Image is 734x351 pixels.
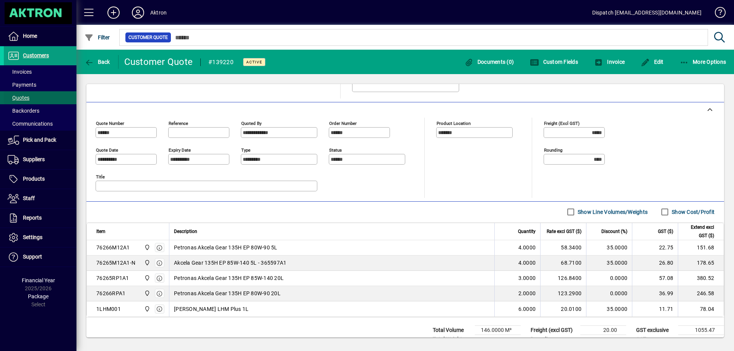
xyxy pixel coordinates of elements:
[4,189,76,208] a: Staff
[4,65,76,78] a: Invoices
[475,335,521,344] td: 146.0000 Kg
[4,91,76,104] a: Quotes
[545,244,581,251] div: 58.3400
[576,208,648,216] label: Show Line Volumes/Weights
[8,108,39,114] span: Backorders
[601,227,627,236] span: Discount (%)
[96,259,135,267] div: 76265M12A1-N
[174,259,286,267] span: Akcela Gear 135H EP 85W-140 5L - 365597A1
[169,120,188,126] mat-label: Reference
[128,34,168,41] span: Customer Quote
[4,150,76,169] a: Suppliers
[670,208,715,216] label: Show Cost/Profit
[23,215,42,221] span: Reports
[4,131,76,150] a: Pick and Pack
[632,325,678,335] td: GST exclusive
[586,240,632,256] td: 35.0000
[83,55,112,69] button: Back
[545,259,581,267] div: 68.7100
[678,325,724,335] td: 1055.47
[4,228,76,247] a: Settings
[23,234,42,240] span: Settings
[4,209,76,228] a: Reports
[658,227,673,236] span: GST ($)
[545,305,581,313] div: 20.0100
[23,33,37,39] span: Home
[586,271,632,286] td: 0.0000
[678,301,724,317] td: 78.04
[4,170,76,189] a: Products
[76,55,119,69] app-page-header-button: Back
[527,325,580,335] td: Freight (excl GST)
[84,34,110,40] span: Filter
[680,59,726,65] span: More Options
[246,60,262,65] span: Active
[4,27,76,46] a: Home
[96,305,121,313] div: 1LHM001
[4,117,76,130] a: Communications
[241,147,250,152] mat-label: Type
[101,6,126,19] button: Add
[8,69,32,75] span: Invoices
[4,247,76,267] a: Support
[518,274,536,282] span: 3.0000
[96,120,124,126] mat-label: Quote number
[96,244,130,251] div: 76266M12A1
[545,290,581,297] div: 123.2900
[142,259,151,267] span: Central
[96,274,129,282] div: 76265RP1A1
[678,240,724,256] td: 151.68
[126,6,150,19] button: Profile
[23,176,45,182] span: Products
[547,227,581,236] span: Rate excl GST ($)
[4,78,76,91] a: Payments
[594,59,625,65] span: Invoice
[462,55,516,69] button: Documents (0)
[329,147,342,152] mat-label: Status
[518,259,536,267] span: 4.0000
[678,271,724,286] td: 380.52
[142,274,151,282] span: Central
[142,243,151,252] span: Central
[124,56,193,68] div: Customer Quote
[437,120,471,126] mat-label: Product location
[545,274,581,282] div: 126.8400
[22,277,55,283] span: Financial Year
[530,59,578,65] span: Custom Fields
[174,244,278,251] span: Petronas Akcela Gear 135H EP 80W-90 5L
[208,56,234,68] div: #139220
[8,95,29,101] span: Quotes
[429,325,475,335] td: Total Volume
[544,147,562,152] mat-label: Rounding
[641,59,664,65] span: Edit
[23,52,49,58] span: Customers
[632,271,678,286] td: 57.08
[592,6,702,19] div: Dispatch [EMAIL_ADDRESS][DOMAIN_NAME]
[23,254,42,260] span: Support
[174,305,248,313] span: [PERSON_NAME] LHM Plus 1L
[83,31,112,44] button: Filter
[586,286,632,301] td: 0.0000
[329,120,357,126] mat-label: Order number
[23,137,56,143] span: Pick and Pack
[23,195,35,201] span: Staff
[174,227,197,236] span: Description
[678,286,724,301] td: 246.58
[475,325,521,335] td: 146.0000 M³
[527,335,580,344] td: Rounding
[678,256,724,271] td: 178.65
[96,227,106,236] span: Item
[632,301,678,317] td: 11.71
[632,335,678,344] td: GST
[592,55,627,69] button: Invoice
[544,120,580,126] mat-label: Freight (excl GST)
[96,147,118,152] mat-label: Quote date
[8,121,53,127] span: Communications
[174,290,281,297] span: Petronas Akcela Gear 135H EP 80W-90 20L
[4,104,76,117] a: Backorders
[84,59,110,65] span: Back
[683,223,714,240] span: Extend excl GST ($)
[632,256,678,271] td: 26.80
[518,305,536,313] span: 6.0000
[586,301,632,317] td: 35.0000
